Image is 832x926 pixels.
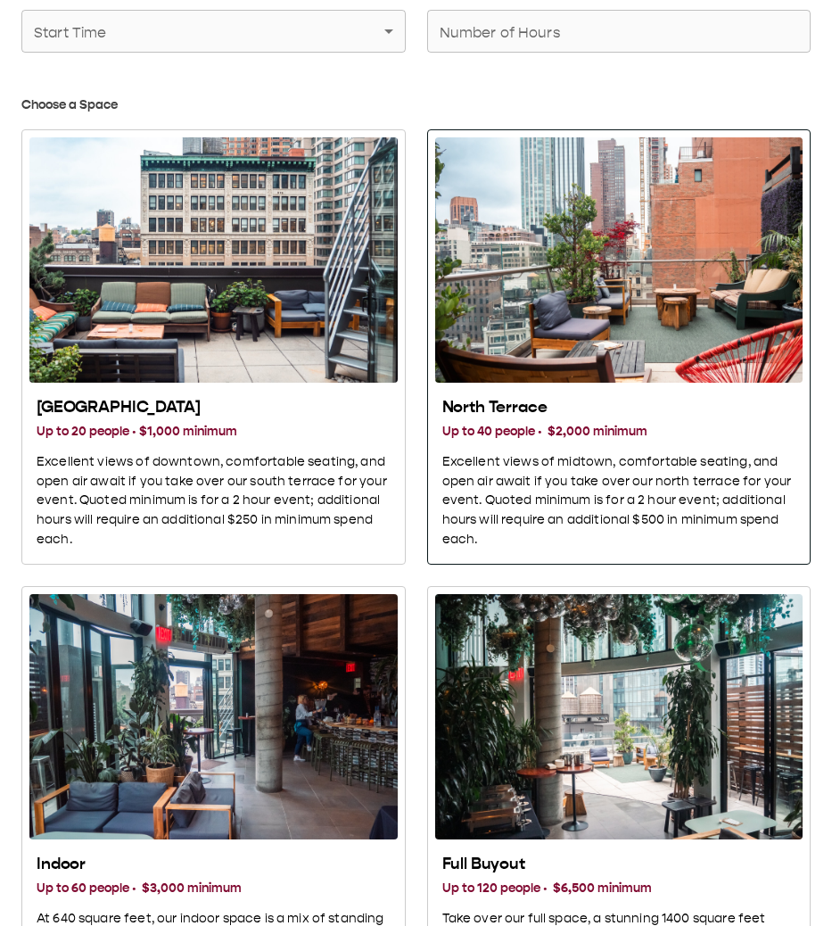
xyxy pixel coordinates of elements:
[37,422,391,442] h3: Up to 20 people · $1,000 minimum
[442,854,796,875] h2: Full Buyout
[442,452,796,550] p: Excellent views of midtown, comfortable seating, and open air await if you take over our north te...
[21,129,406,566] button: South Terrace
[37,452,391,550] p: Excellent views of downtown, comfortable seating, and open air await if you take over our south t...
[427,129,811,566] button: North Terrace
[21,95,811,115] h3: Choose a Space
[442,422,796,442] h3: Up to 40 people · $2,000 minimum
[37,879,391,898] h3: Up to 60 people · $3,000 minimum
[37,854,391,875] h2: Indoor
[442,879,796,898] h3: Up to 120 people · $6,500 minimum
[442,397,796,418] h2: North Terrace
[37,397,391,418] h2: [GEOGRAPHIC_DATA]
